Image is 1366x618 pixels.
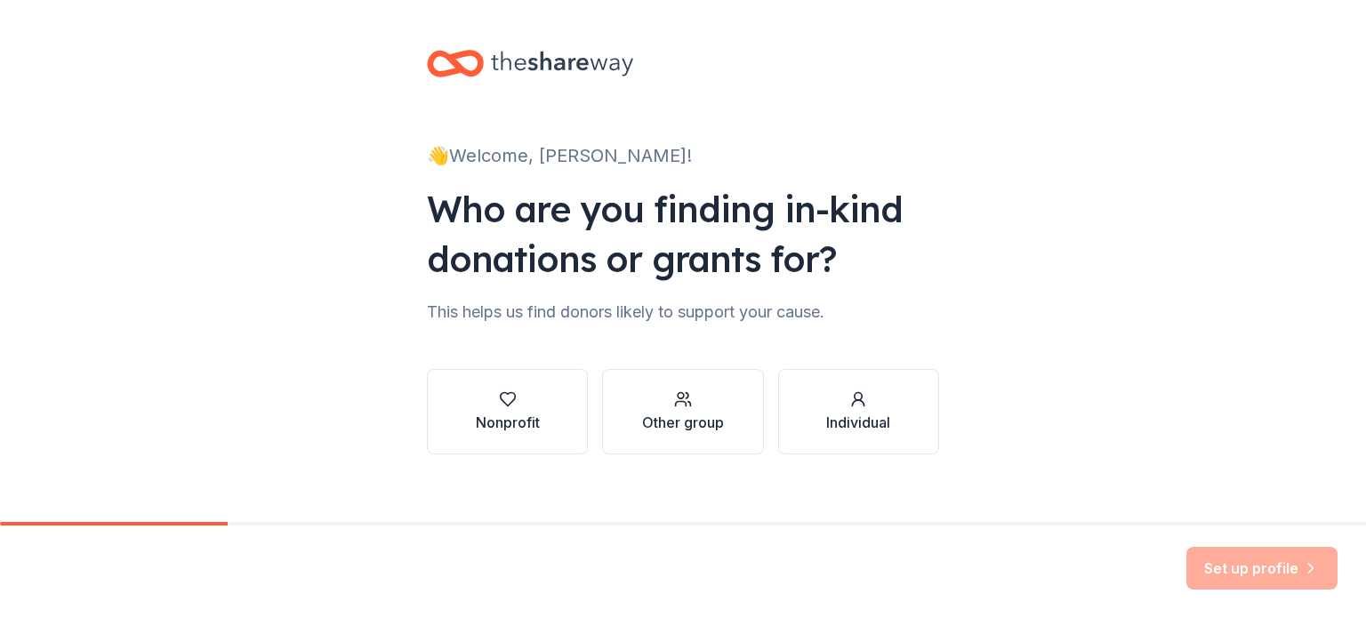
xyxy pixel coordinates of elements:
div: 👋 Welcome, [PERSON_NAME]! [427,141,939,170]
div: Nonprofit [476,412,540,433]
button: Individual [778,369,939,454]
div: Other group [642,412,724,433]
button: Nonprofit [427,369,588,454]
div: This helps us find donors likely to support your cause. [427,298,939,326]
div: Individual [826,412,890,433]
button: Other group [602,369,763,454]
div: Who are you finding in-kind donations or grants for? [427,184,939,284]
